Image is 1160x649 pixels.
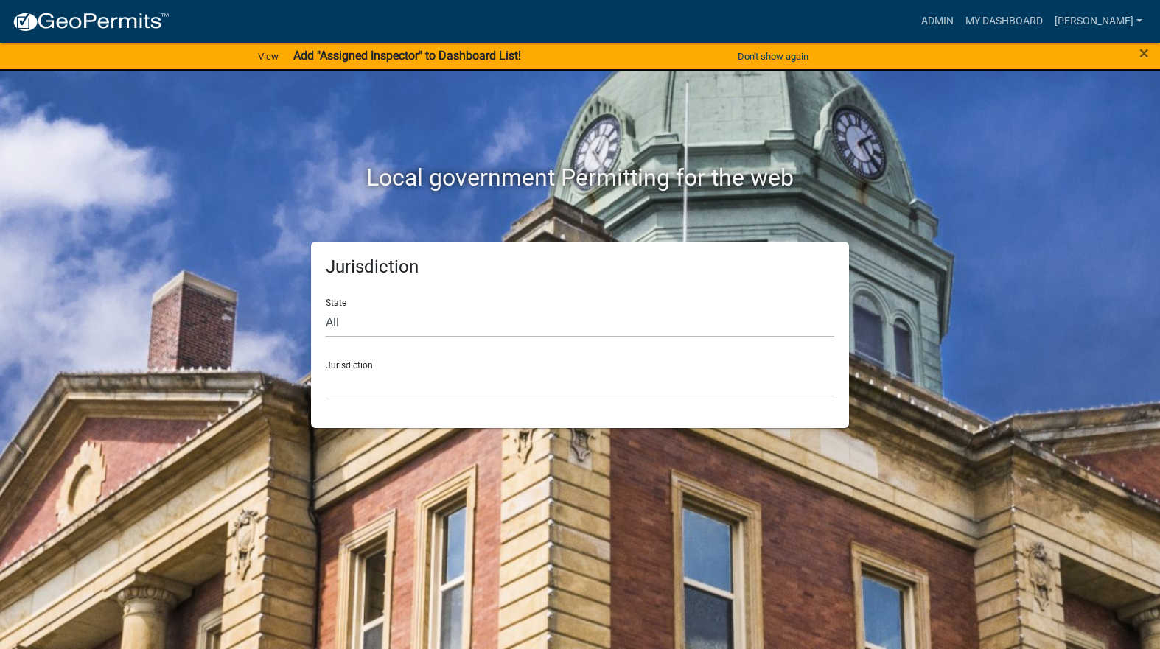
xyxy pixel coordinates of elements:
[732,44,814,69] button: Don't show again
[960,7,1049,35] a: My Dashboard
[915,7,960,35] a: Admin
[326,256,834,278] h5: Jurisdiction
[1139,44,1149,62] button: Close
[1139,43,1149,63] span: ×
[252,44,284,69] a: View
[171,164,989,192] h2: Local government Permitting for the web
[1049,7,1148,35] a: [PERSON_NAME]
[293,49,521,63] strong: Add "Assigned Inspector" to Dashboard List!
